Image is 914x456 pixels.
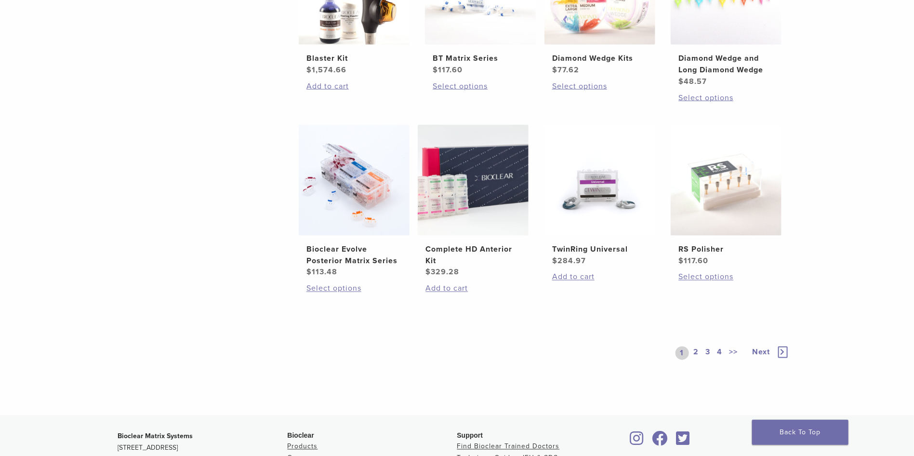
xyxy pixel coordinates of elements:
a: Add to cart: “Complete HD Anterior Kit” [425,283,521,295]
h2: Diamond Wedge Kits [552,53,648,64]
a: TwinRing UniversalTwinRing Universal $284.97 [544,125,656,267]
span: $ [425,268,431,277]
h2: RS Polisher [678,243,774,255]
a: Complete HD Anterior KitComplete HD Anterior Kit $329.28 [417,125,530,278]
h2: Blaster Kit [306,53,402,64]
img: Bioclear Evolve Posterior Matrix Series [299,125,410,236]
bdi: 117.60 [678,256,708,266]
a: 1 [676,347,689,360]
a: Find Bioclear Trained Doctors [457,443,560,451]
a: Select options for “Bioclear Evolve Posterior Matrix Series” [306,283,402,295]
img: Complete HD Anterior Kit [418,125,529,236]
a: Select options for “BT Matrix Series” [433,80,528,92]
bdi: 77.62 [552,65,579,75]
a: Bioclear [627,437,647,447]
h2: TwinRing Universal [552,243,648,255]
a: 3 [704,347,713,360]
a: Select options for “RS Polisher” [678,271,774,283]
a: >> [728,347,740,360]
a: Products [288,443,318,451]
bdi: 113.48 [306,268,337,277]
span: Bioclear [288,432,314,440]
img: TwinRing Universal [544,125,655,236]
h2: Complete HD Anterior Kit [425,243,521,267]
strong: Bioclear Matrix Systems [118,432,193,441]
span: $ [306,268,312,277]
a: 4 [715,347,725,360]
h2: Diamond Wedge and Long Diamond Wedge [678,53,774,76]
span: Next [753,348,770,357]
span: $ [433,65,438,75]
span: $ [678,77,684,86]
bdi: 117.60 [433,65,463,75]
span: $ [678,256,684,266]
bdi: 48.57 [678,77,707,86]
span: $ [306,65,312,75]
span: $ [552,256,557,266]
bdi: 329.28 [425,268,459,277]
a: Bioclear [673,437,693,447]
img: RS Polisher [671,125,782,236]
a: Back To Top [752,420,848,445]
h2: Bioclear Evolve Posterior Matrix Series [306,243,402,267]
span: $ [552,65,557,75]
a: Select options for “Diamond Wedge Kits” [552,80,648,92]
a: Add to cart: “TwinRing Universal” [552,271,648,283]
a: Add to cart: “Blaster Kit” [306,80,402,92]
h2: BT Matrix Series [433,53,528,64]
a: Bioclear Evolve Posterior Matrix SeriesBioclear Evolve Posterior Matrix Series $113.48 [298,125,411,278]
bdi: 284.97 [552,256,586,266]
span: Support [457,432,483,440]
a: RS PolisherRS Polisher $117.60 [670,125,782,267]
a: Bioclear [649,437,671,447]
bdi: 1,574.66 [306,65,346,75]
a: 2 [692,347,701,360]
a: Select options for “Diamond Wedge and Long Diamond Wedge” [678,92,774,104]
